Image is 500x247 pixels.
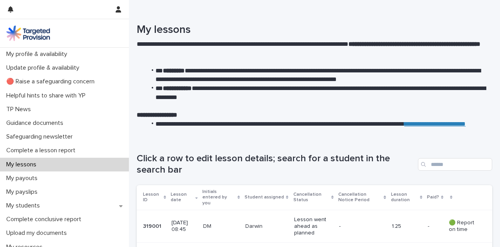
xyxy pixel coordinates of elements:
p: Lesson ID [143,190,162,205]
p: Paid? [427,193,439,202]
p: - [339,223,382,230]
p: Helpful hints to share with YP [3,92,92,99]
p: Lesson date [171,190,193,205]
p: 319001 [143,222,163,230]
p: My profile & availability [3,50,73,58]
p: Safeguarding newsletter [3,133,79,141]
p: Complete conclusive report [3,216,87,223]
p: [DATE] 08:45 [171,220,197,233]
p: Upload my documents [3,229,73,237]
p: My lessons [3,161,43,168]
p: Complete a lesson report [3,147,82,154]
p: Student assigned [245,193,284,202]
p: Guidance documents [3,119,70,127]
p: 🟢 Report on time [449,220,480,233]
p: My students [3,202,46,209]
p: Cancellation Notice Period [338,190,382,205]
p: My payslips [3,188,44,196]
p: Lesson went ahead as planned [294,216,333,236]
p: Lesson duration [391,190,418,205]
p: Cancellation Status [293,190,329,205]
p: My payouts [3,175,44,182]
p: Darwin [245,223,288,230]
input: Search [418,158,492,171]
p: - [428,222,431,230]
h1: Click a row to edit lesson details; search for a student in the search bar [137,153,415,176]
tr: 319001319001 [DATE] 08:45DMDarwinLesson went ahead as planned-1.25-- 🟢 Report on time [137,210,492,243]
p: 🔴 Raise a safeguarding concern [3,78,101,85]
p: TP News [3,106,37,113]
p: Initials entered by you [202,188,236,207]
p: 1.25 [392,223,421,230]
p: Update profile & availability [3,64,86,72]
h1: My lessons [137,23,486,37]
img: M5nRWzHhSzIhMunXDL62 [6,25,50,41]
p: DM [203,223,239,230]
